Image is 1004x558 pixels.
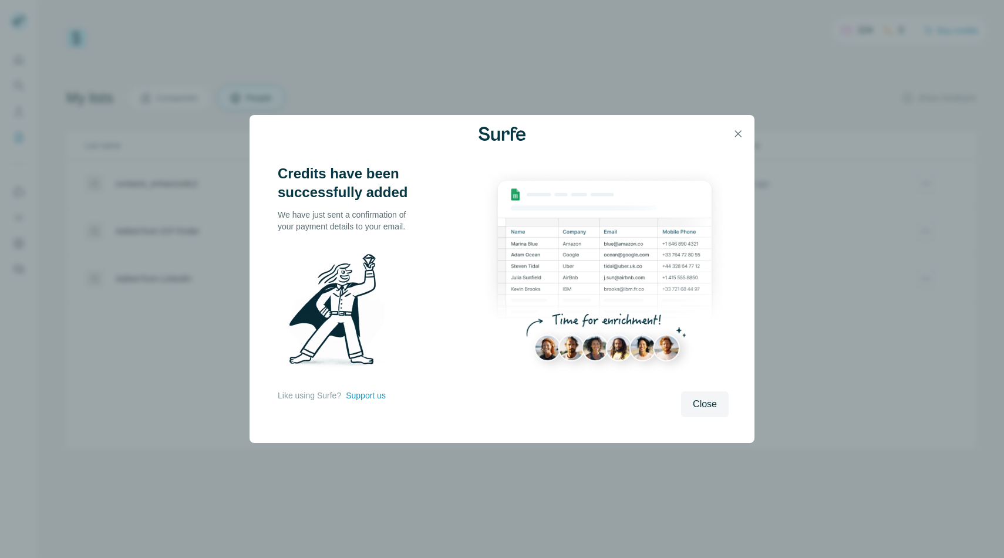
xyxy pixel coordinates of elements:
img: Enrichment Hub - Sheet Preview [481,164,729,384]
h3: Credits have been successfully added [278,164,419,202]
button: Support us [346,390,386,401]
p: Like using Surfe? [278,390,341,401]
img: Surfe Logo [479,127,525,141]
p: We have just sent a confirmation of your payment details to your email. [278,209,419,232]
button: Close [681,391,729,417]
span: Close [693,397,717,411]
img: Surfe Illustration - Man holding diamond [278,246,400,378]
